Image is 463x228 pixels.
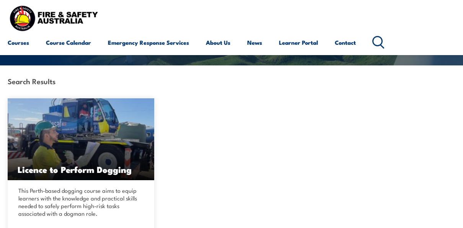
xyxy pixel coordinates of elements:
[108,33,189,52] a: Emergency Response Services
[8,98,154,180] img: Licence to Perform Dogging (1)
[46,33,91,52] a: Course Calendar
[247,33,262,52] a: News
[8,33,29,52] a: Courses
[8,98,154,180] a: Licence to Perform Dogging
[279,33,318,52] a: Learner Portal
[8,76,55,86] strong: Search Results
[18,187,141,217] p: This Perth-based dogging course aims to equip learners with the knowledge and practical skills ne...
[18,165,144,174] h3: Licence to Perform Dogging
[206,33,230,52] a: About Us
[335,33,356,52] a: Contact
